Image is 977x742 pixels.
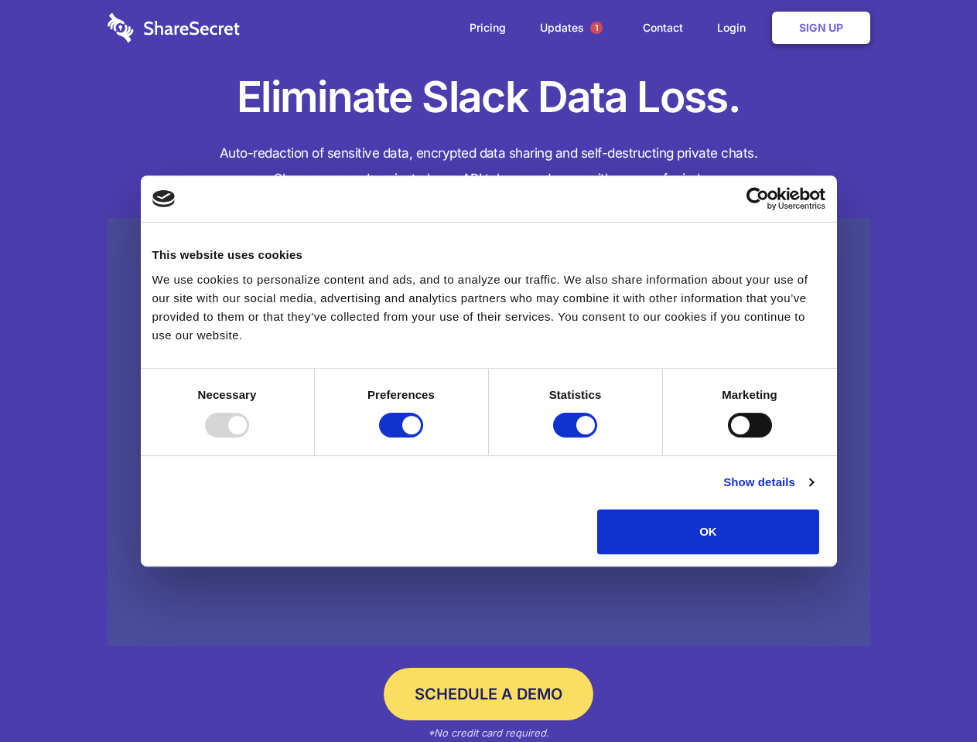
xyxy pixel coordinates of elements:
a: Usercentrics Cookiebot - opens in a new window [690,187,825,210]
span: 1 [590,22,603,34]
div: This website uses cookies [152,246,825,264]
strong: Marketing [722,388,777,401]
a: Sign Up [772,12,870,44]
a: Login [702,4,769,52]
a: Wistia video thumbnail [108,218,870,647]
a: Contact [627,4,699,52]
a: Pricing [454,4,521,52]
a: Schedule a Demo [384,668,593,720]
div: We use cookies to personalize content and ads, and to analyze our traffic. We also share informat... [152,271,825,345]
img: logo [152,190,176,207]
strong: Necessary [198,388,257,401]
strong: Statistics [549,388,602,401]
h1: Eliminate Slack Data Loss. [108,70,870,125]
em: *No credit card required. [428,727,549,739]
strong: Preferences [367,388,435,401]
button: OK [597,509,819,554]
img: logo-wordmark-white-trans-d4663122ce5f474addd5e946df7df03e33cb6a1c49d2221995e7729f52c070b2.svg [108,13,240,43]
a: Show details [723,473,813,492]
h4: Auto-redaction of sensitive data, encrypted data sharing and self-destructing private chats. Shar... [108,141,870,192]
